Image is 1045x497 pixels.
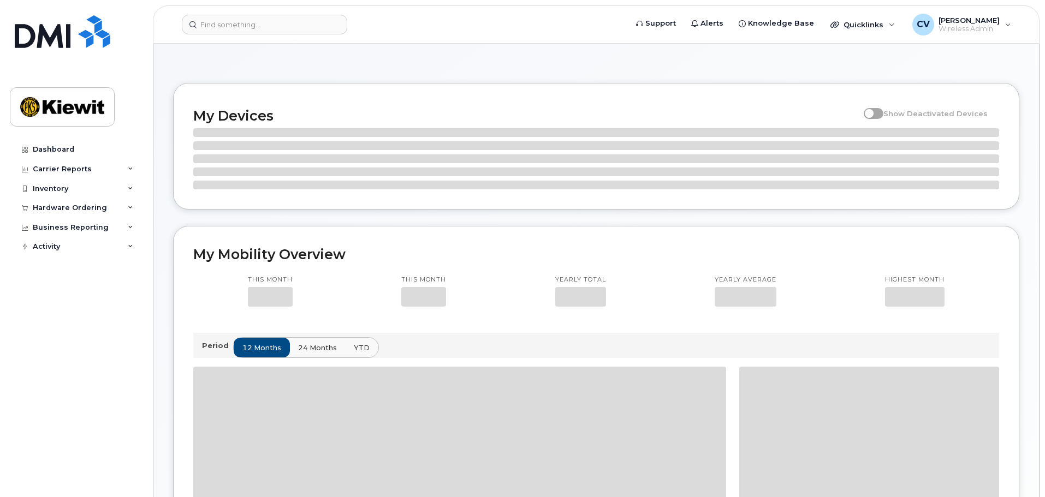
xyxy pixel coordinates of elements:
[354,343,370,353] span: YTD
[401,276,446,284] p: This month
[193,107,858,124] h2: My Devices
[298,343,337,353] span: 24 months
[193,246,999,262] h2: My Mobility Overview
[555,276,606,284] p: Yearly total
[883,109,988,118] span: Show Deactivated Devices
[248,276,293,284] p: This month
[864,103,872,112] input: Show Deactivated Devices
[715,276,776,284] p: Yearly average
[202,340,233,351] p: Period
[885,276,945,284] p: Highest month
